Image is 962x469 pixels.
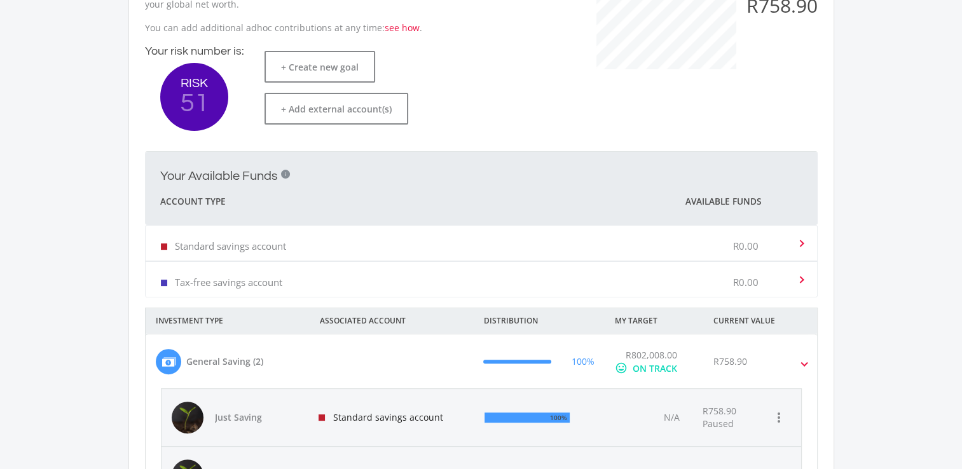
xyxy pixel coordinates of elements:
[474,308,605,334] div: DISTRIBUTION
[160,194,226,209] span: Account Type
[146,262,817,297] mat-expansion-panel-header: Tax-free savings account R0.00
[547,411,567,424] div: 100%
[160,90,228,117] span: 51
[175,240,286,252] p: Standard savings account
[385,22,420,34] a: see how
[615,362,628,374] i: mood
[186,355,263,368] div: General Saving (2)
[146,226,817,261] mat-expansion-panel-header: Standard savings account R0.00
[633,362,677,375] div: ON TRACK
[175,276,282,289] p: Tax-free savings account
[145,152,818,225] mat-expansion-panel-header: Your Available Funds i Account Type Available Funds
[702,405,736,430] div: R758.90
[146,308,310,334] div: INVESTMENT TYPE
[160,168,278,184] h2: Your Available Funds
[146,334,817,388] mat-expansion-panel-header: General Saving (2) 100% R802,008.00 mood ON TRACK R758.90
[265,51,375,83] button: + Create new goal
[703,308,834,334] div: CURRENT VALUE
[265,93,408,125] button: + Add external account(s)
[215,411,304,424] span: Just Saving
[308,389,475,446] div: Standard savings account
[685,195,761,208] span: Available Funds
[713,355,747,368] div: R758.90
[626,349,677,361] span: R802,008.00
[160,63,228,131] button: RISK 51
[702,418,733,430] span: Paused
[145,21,469,34] p: You can add additional adhoc contributions at any time: .
[145,225,818,297] div: Your Available Funds i Account Type Available Funds
[733,240,759,252] p: R0.00
[160,77,228,90] span: RISK
[310,308,474,334] div: ASSOCIATED ACCOUNT
[145,44,244,58] h4: Your risk number is:
[281,170,290,179] div: i
[605,308,703,334] div: MY TARGET
[572,355,594,368] div: 100%
[663,411,679,423] span: N/A
[733,276,759,289] p: R0.00
[771,410,787,425] i: more_vert
[766,405,792,430] button: more_vert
